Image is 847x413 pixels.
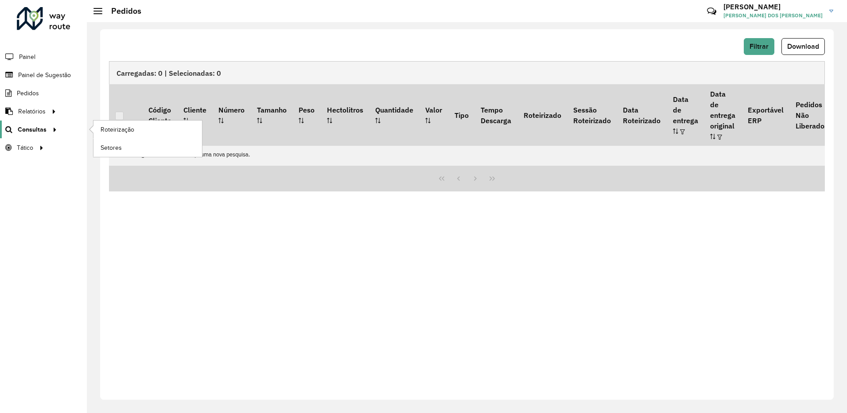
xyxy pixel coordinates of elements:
th: Cliente [177,84,212,145]
button: Download [781,38,825,55]
th: Tamanho [251,84,292,145]
th: Número [213,84,251,145]
th: Data de entrega original [704,84,742,145]
a: Contato Rápido [702,2,721,21]
span: Pedidos [17,89,39,98]
h3: [PERSON_NAME] [723,3,823,11]
th: Quantidade [369,84,419,145]
th: Código Cliente [142,84,177,145]
a: Setores [93,139,202,156]
th: Tempo Descarga [474,84,517,145]
a: Roteirização [93,121,202,138]
span: Consultas [18,125,47,134]
span: Relatórios [18,107,46,116]
th: Pedidos Não Liberados [789,84,834,145]
span: Painel [19,52,35,62]
span: Painel de Sugestão [18,70,71,80]
th: Tipo [448,84,474,145]
th: Hectolitros [321,84,369,145]
span: Setores [101,143,122,152]
span: Download [787,43,819,50]
div: Carregadas: 0 | Selecionadas: 0 [109,61,825,84]
th: Sessão Roteirizado [567,84,617,145]
th: Valor [420,84,448,145]
span: [PERSON_NAME] DOS [PERSON_NAME] [723,12,823,19]
button: Filtrar [744,38,774,55]
th: Data Roteirizado [617,84,667,145]
h2: Pedidos [102,6,141,16]
th: Roteirizado [517,84,567,145]
th: Peso [292,84,320,145]
th: Exportável ERP [742,84,789,145]
span: Tático [17,143,33,152]
span: Roteirização [101,125,134,134]
th: Data de entrega [667,84,704,145]
span: Filtrar [750,43,769,50]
